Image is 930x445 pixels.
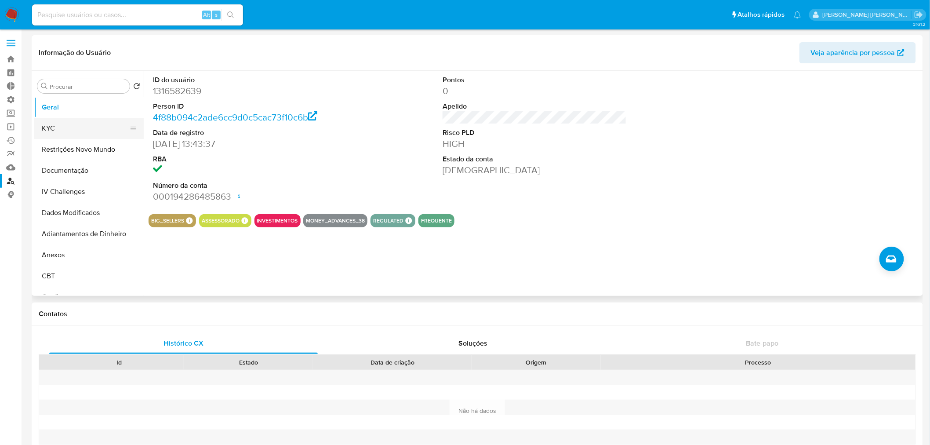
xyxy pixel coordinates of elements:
a: Sair [914,10,923,19]
button: Dados Modificados [34,202,144,223]
h1: Contatos [39,310,916,318]
button: Retornar ao pedido padrão [133,83,140,92]
span: Veja aparência por pessoa [811,42,895,63]
button: Geral [34,97,144,118]
input: Pesquise usuários ou casos... [32,9,243,21]
dt: Person ID [153,102,337,111]
div: Data de criação [319,358,465,367]
dt: Número da conta [153,181,337,190]
button: Anexos [34,244,144,266]
dt: Risco PLD [443,128,627,138]
dt: Pontos [443,75,627,85]
dt: Estado da conta [443,154,627,164]
button: IV Challenges [34,181,144,202]
dd: [DATE] 13:43:37 [153,138,337,150]
dd: 1316582639 [153,85,337,97]
input: Procurar [50,83,126,91]
button: search-icon [222,9,240,21]
dt: Apelido [443,102,627,111]
p: sabrina.lima@mercadopago.com.br [823,11,912,19]
div: Processo [607,358,909,367]
span: s [215,11,218,19]
button: CBT [34,266,144,287]
span: Alt [203,11,210,19]
button: Cartões [34,287,144,308]
div: Estado [190,358,307,367]
span: Bate-papo [746,338,779,348]
button: KYC [34,118,137,139]
span: Atalhos rápidos [738,10,785,19]
h1: Informação do Usuário [39,48,111,57]
dt: RBA [153,154,337,164]
a: 4f88b094c2ade6cc9d0c5cac73f10c6b [153,111,317,124]
button: Documentação [34,160,144,181]
button: Adiantamentos de Dinheiro [34,223,144,244]
button: Restrições Novo Mundo [34,139,144,160]
div: Origem [478,358,595,367]
dt: ID do usuário [153,75,337,85]
button: Veja aparência por pessoa [799,42,916,63]
span: Histórico CX [163,338,203,348]
span: Soluções [458,338,487,348]
dd: [DEMOGRAPHIC_DATA] [443,164,627,176]
div: Id [61,358,178,367]
dd: 0 [443,85,627,97]
button: Procurar [41,83,48,90]
a: Notificações [794,11,801,18]
dt: Data de registro [153,128,337,138]
dd: HIGH [443,138,627,150]
dd: 000194286485863 [153,190,337,203]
